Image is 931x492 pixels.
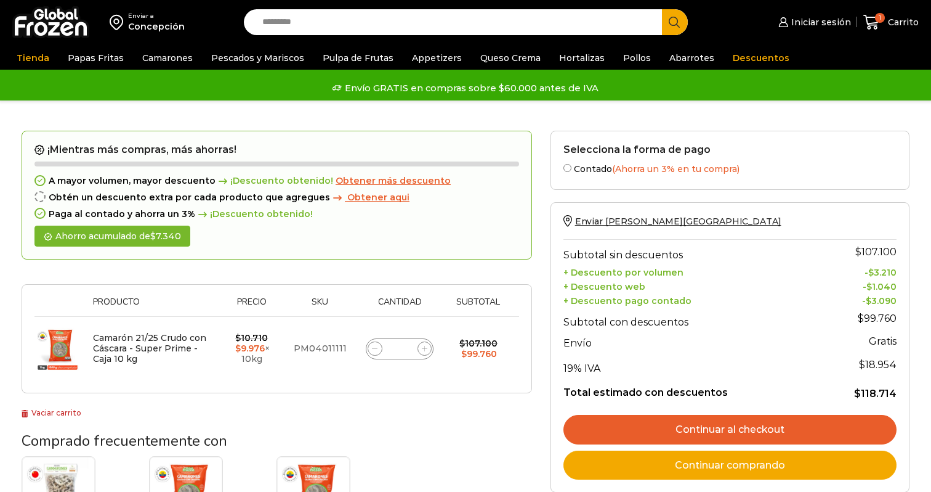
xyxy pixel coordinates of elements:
a: Enviar [PERSON_NAME][GEOGRAPHIC_DATA] [563,216,781,227]
a: Queso Crema [474,46,547,70]
th: + Descuento web [563,278,820,292]
th: Subtotal sin descuentos [563,239,820,264]
th: + Descuento pago contado [563,292,820,306]
span: Obtener más descuento [336,175,451,186]
th: Cantidad [355,297,444,316]
span: $ [854,388,861,400]
bdi: 107.100 [855,246,897,258]
span: 1 [875,13,885,23]
a: Pulpa de Frutas [316,46,400,70]
h2: ¡Mientras más compras, más ahorras! [34,144,519,156]
span: $ [859,359,865,371]
bdi: 99.760 [461,348,497,359]
td: - [820,264,897,278]
th: 19% IVA [563,352,820,377]
span: (Ahorra un 3% en tu compra) [612,163,740,174]
a: Continuar al checkout [563,415,897,445]
strong: Gratis [869,335,897,347]
a: Iniciar sesión [775,10,850,35]
th: Envío [563,331,820,353]
a: Obtener aqui [330,192,409,203]
div: A mayor volumen, mayor descuento [34,176,519,186]
input: Contado(Ahorra un 3% en tu compra) [563,164,571,172]
div: Obtén un descuento extra por cada producto que agregues [34,192,519,203]
a: Pescados y Mariscos [205,46,310,70]
a: Pollos [617,46,657,70]
bdi: 107.100 [459,338,498,349]
div: Ahorro acumulado de [34,226,190,247]
th: Subtotal con descuentos [563,306,820,331]
bdi: 3.210 [868,267,897,278]
a: Tienda [10,46,55,70]
td: × 10kg [219,317,284,381]
th: + Descuento por volumen [563,264,820,278]
a: Descuentos [727,46,796,70]
span: 18.954 [859,359,897,371]
span: $ [235,343,241,354]
span: $ [855,246,861,258]
span: $ [866,281,872,292]
td: - [820,292,897,306]
span: $ [150,231,156,242]
span: $ [858,313,864,324]
th: Subtotal [444,297,513,316]
span: $ [868,267,874,278]
a: Vaciar carrito [22,408,81,417]
a: Camarón 21/25 Crudo con Cáscara - Super Prime - Caja 10 kg [93,332,206,364]
th: Producto [87,297,219,316]
a: Appetizers [406,46,468,70]
span: $ [235,332,241,343]
a: 1 Carrito [863,8,919,37]
img: address-field-icon.svg [110,12,128,33]
a: Hortalizas [553,46,611,70]
a: Camarones [136,46,199,70]
bdi: 7.340 [150,231,181,242]
td: - [820,278,897,292]
td: PM04011111 [284,317,355,381]
div: Enviar a [128,12,185,20]
a: Abarrotes [663,46,720,70]
div: Concepción [128,20,185,33]
span: ¡Descuento obtenido! [195,209,313,219]
label: Contado [563,162,897,174]
span: Obtener aqui [347,192,409,203]
a: Obtener más descuento [336,176,451,186]
bdi: 99.760 [858,313,897,324]
span: $ [459,338,465,349]
a: Continuar comprando [563,451,897,480]
th: Precio [219,297,284,316]
button: Search button [662,9,688,35]
bdi: 1.040 [866,281,897,292]
div: Paga al contado y ahorra un 3% [34,209,519,219]
span: $ [866,295,871,306]
span: Comprado frecuentemente con [22,431,227,451]
span: ¡Descuento obtenido! [216,176,333,186]
span: $ [461,348,467,359]
bdi: 3.090 [866,295,897,306]
input: Product quantity [391,340,408,358]
span: Enviar [PERSON_NAME][GEOGRAPHIC_DATA] [575,216,781,227]
bdi: 9.976 [235,343,265,354]
h2: Selecciona la forma de pago [563,144,897,155]
th: Sku [284,297,355,316]
span: Iniciar sesión [788,16,851,28]
bdi: 118.714 [854,388,897,400]
th: Total estimado con descuentos [563,377,820,401]
bdi: 10.710 [235,332,268,343]
span: Carrito [885,16,919,28]
a: Papas Fritas [62,46,130,70]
